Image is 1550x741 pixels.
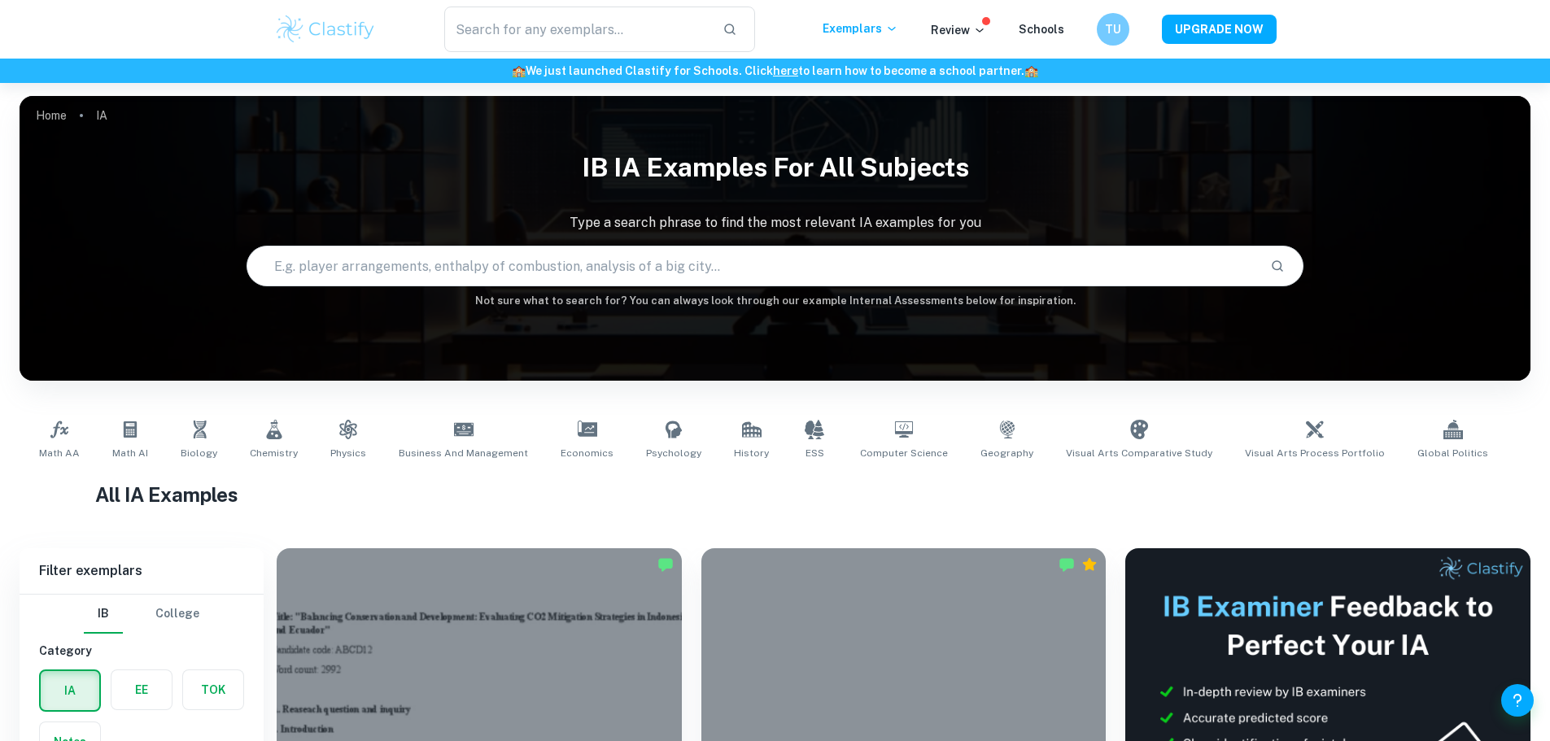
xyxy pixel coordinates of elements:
input: Search for any exemplars... [444,7,710,52]
img: Marked [657,556,674,573]
button: College [155,595,199,634]
span: Geography [980,446,1033,460]
h1: All IA Examples [95,480,1455,509]
span: History [734,446,769,460]
a: here [773,64,798,77]
span: 🏫 [512,64,526,77]
button: Search [1264,252,1291,280]
p: Type a search phrase to find the most relevant IA examples for you [20,213,1530,233]
div: Filter type choice [84,595,199,634]
span: Math AA [39,446,80,460]
span: ESS [806,446,824,460]
span: Physics [330,446,366,460]
img: Marked [1059,556,1075,573]
span: Economics [561,446,613,460]
h6: TU [1103,20,1122,38]
p: Review [931,21,986,39]
button: UPGRADE NOW [1162,15,1277,44]
span: Biology [181,446,217,460]
span: Chemistry [250,446,298,460]
h6: Filter exemplars [20,548,264,594]
input: E.g. player arrangements, enthalpy of combustion, analysis of a big city... [247,243,1258,289]
h1: IB IA examples for all subjects [20,142,1530,194]
p: Exemplars [823,20,898,37]
p: IA [96,107,107,124]
h6: We just launched Clastify for Schools. Click to learn how to become a school partner. [3,62,1547,80]
span: Psychology [646,446,701,460]
span: Visual Arts Comparative Study [1066,446,1212,460]
span: Visual Arts Process Portfolio [1245,446,1385,460]
img: Clastify logo [274,13,378,46]
button: IA [41,671,99,710]
button: EE [111,670,172,709]
h6: Category [39,642,244,660]
button: Help and Feedback [1501,684,1534,717]
span: 🏫 [1024,64,1038,77]
span: Global Politics [1417,446,1488,460]
button: TU [1097,13,1129,46]
div: Premium [1081,556,1098,573]
a: Schools [1019,23,1064,36]
button: TOK [183,670,243,709]
h6: Not sure what to search for? You can always look through our example Internal Assessments below f... [20,293,1530,309]
span: Computer Science [860,446,948,460]
span: Math AI [112,446,148,460]
a: Home [36,104,67,127]
button: IB [84,595,123,634]
span: Business and Management [399,446,528,460]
